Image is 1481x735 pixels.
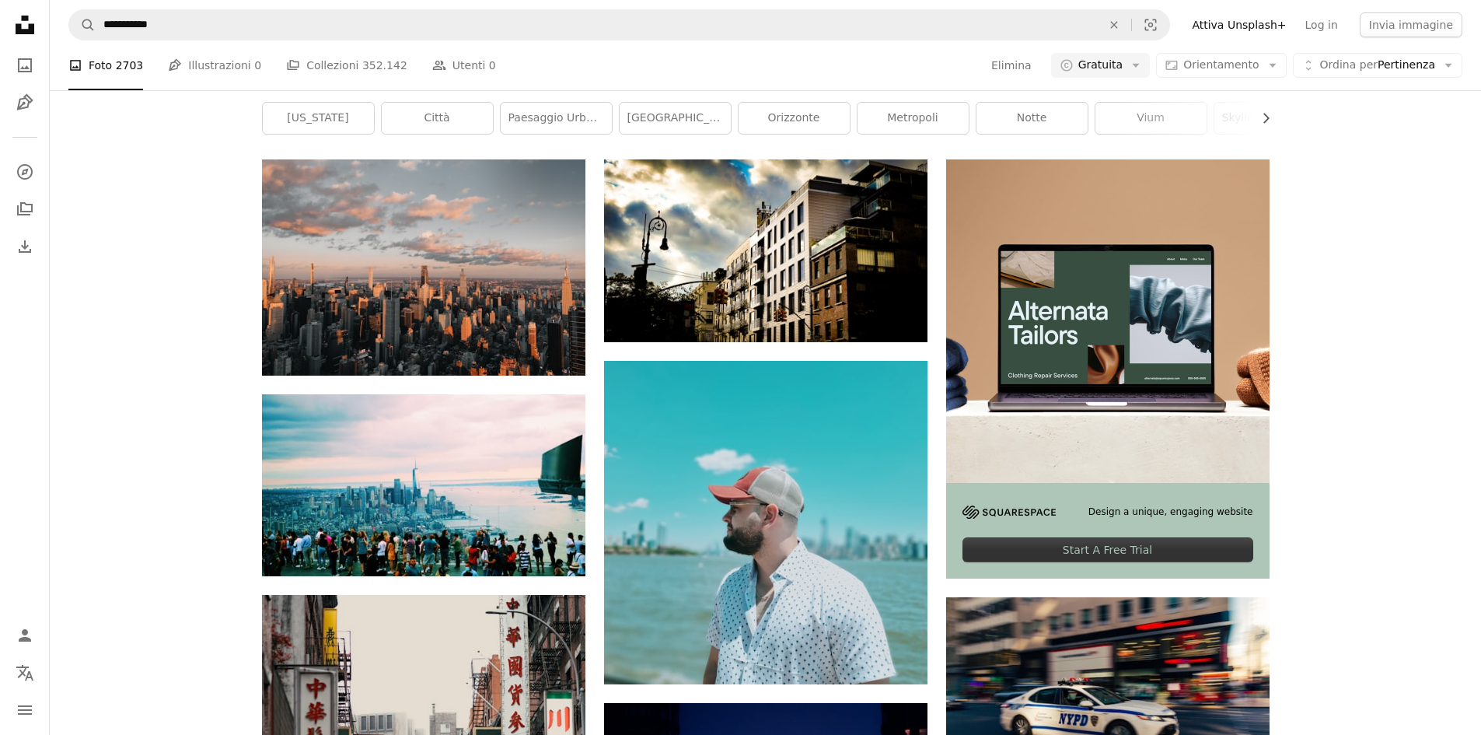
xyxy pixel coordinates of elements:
[1095,103,1207,134] a: vium
[990,53,1032,78] button: Elimina
[962,506,1056,519] img: file-1705255347840-230a6ab5bca9image
[604,516,927,530] a: Un uomo con la barba che indossa un cappello
[9,50,40,81] a: Foto
[9,9,40,44] a: Home — Unsplash
[68,9,1170,40] form: Trova visual in tutto il sito
[362,57,407,74] span: 352.142
[976,103,1088,134] a: Notte
[620,103,731,134] a: [GEOGRAPHIC_DATA][US_STATE]
[1156,53,1286,78] button: Orientamento
[604,361,927,684] img: Un uomo con la barba che indossa un cappello
[9,620,40,651] a: Accedi / Registrati
[946,159,1270,579] a: Design a unique, engaging websiteStart A Free Trial
[1360,12,1462,37] button: Invia immagine
[1320,58,1435,73] span: Pertinenza
[604,159,927,342] img: Gli edifici sono sotto un cielo drammatico e nuvoloso.
[9,156,40,187] a: Esplora
[286,40,407,90] a: Collezioni 352.142
[262,478,585,492] a: Un gruppo di persone in piedi sulla cima di un edificio alto
[263,103,374,134] a: [US_STATE]
[1088,506,1253,519] span: Design a unique, engaging website
[262,159,585,376] img: Lo skyline di New York City si illumina al tramonto.
[432,40,496,90] a: Utenti 0
[69,10,96,40] button: Cerca su Unsplash
[254,57,261,74] span: 0
[962,537,1253,562] div: Start A Free Trial
[858,103,969,134] a: metropoli
[1320,58,1378,71] span: Ordina per
[168,40,261,90] a: Illustrazioni 0
[9,657,40,688] button: Lingua
[739,103,850,134] a: orizzonte
[1252,103,1270,134] button: scorri la lista a destra
[9,87,40,118] a: Illustrazioni
[1183,58,1259,71] span: Orientamento
[9,194,40,225] a: Collezioni
[9,231,40,262] a: Cronologia download
[1132,10,1169,40] button: Ricerca visiva
[382,103,493,134] a: città
[1214,103,1326,134] a: Skyline di [GEOGRAPHIC_DATA]
[1051,53,1151,78] button: Gratuita
[1097,10,1131,40] button: Elimina
[262,394,585,576] img: Un gruppo di persone in piedi sulla cima di un edificio alto
[489,57,496,74] span: 0
[1293,53,1462,78] button: Ordina perPertinenza
[1078,58,1123,73] span: Gratuita
[1296,12,1347,37] a: Log in
[604,243,927,257] a: Gli edifici sono sotto un cielo drammatico e nuvoloso.
[9,695,40,726] button: Menu
[1182,12,1295,37] a: Attiva Unsplash+
[946,691,1270,705] a: Un'auto della polizia che percorre una strada della città
[501,103,612,134] a: Paesaggio urbano
[262,261,585,275] a: Lo skyline di New York City si illumina al tramonto.
[946,159,1270,483] img: file-1707885205802-88dd96a21c72image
